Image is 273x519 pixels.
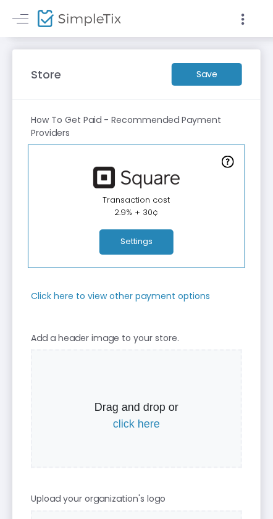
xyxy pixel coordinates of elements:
m-panel-title: Store [31,66,61,83]
m-panel-subtitle: Add a header image to your store. [31,332,179,345]
span: Transaction cost [103,194,170,206]
p: Drag and drop or [35,400,238,433]
m-panel-subtitle: Upload your organization's logo [31,493,166,506]
span: 2.9% + 30¢ [115,206,159,218]
m-panel-subtitle: Click here to view other payment options [31,290,210,303]
m-button: Save [172,63,242,86]
span: click here [113,418,160,431]
img: question-mark [222,156,234,168]
img: square.png [87,167,186,188]
m-panel-subtitle: How To Get Paid - Recommended Payment Providers [31,114,242,140]
button: Settings [99,230,174,255]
